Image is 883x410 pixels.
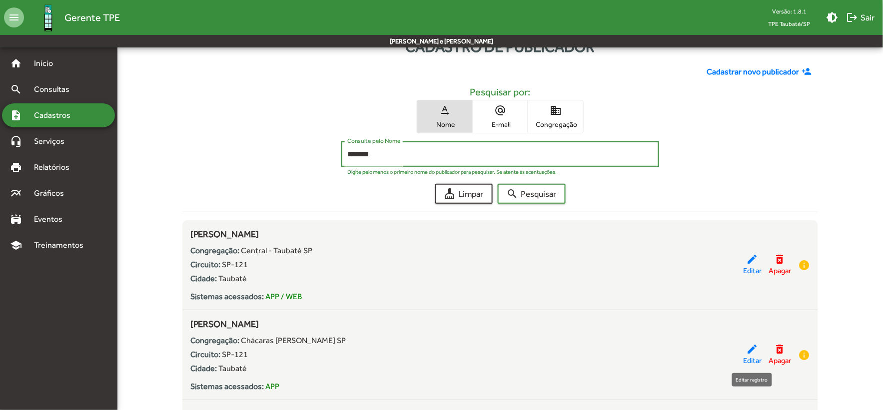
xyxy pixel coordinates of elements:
[190,246,240,255] strong: Congregação:
[28,83,82,95] span: Consultas
[32,1,64,34] img: Logo
[531,120,581,129] span: Congregação
[28,239,95,251] span: Treinamentos
[10,239,22,251] mat-icon: school
[747,253,759,265] mat-icon: edit
[24,1,120,34] a: Gerente TPE
[10,213,22,225] mat-icon: stadium
[241,336,346,345] span: Chácaras [PERSON_NAME] SP
[798,349,810,361] mat-icon: info
[494,104,506,116] mat-icon: alternate_email
[10,83,22,95] mat-icon: search
[798,259,810,271] mat-icon: info
[190,274,217,283] strong: Cidade:
[847,8,875,26] span: Sair
[528,100,583,133] button: Congregação
[190,382,264,391] strong: Sistemas acessados:
[747,343,759,355] mat-icon: edit
[241,246,313,255] span: Central - Taubaté SP
[4,7,24,27] mat-icon: menu
[190,350,221,359] strong: Circuito:
[435,184,493,204] button: Limpar
[10,109,22,121] mat-icon: note_add
[507,188,519,200] mat-icon: search
[190,336,240,345] strong: Congregação:
[761,5,819,17] div: Versão: 1.8.1
[444,185,484,203] span: Limpar
[802,66,814,77] mat-icon: person_add
[190,292,264,301] strong: Sistemas acessados:
[774,253,786,265] mat-icon: delete_forever
[10,187,22,199] mat-icon: multiline_chart
[219,364,247,373] span: Taubaté
[266,382,280,391] span: APP
[417,100,472,133] button: Nome
[444,188,456,200] mat-icon: cleaning_services
[761,17,819,30] span: TPE Taubaté/SP
[10,57,22,69] mat-icon: home
[222,260,248,269] span: SP-121
[347,169,557,175] mat-hint: Digite pelo menos o primeiro nome do publicador para pesquisar. Se atente às acentuações.
[219,274,247,283] span: Taubaté
[28,135,78,147] span: Serviços
[439,104,451,116] mat-icon: text_rotation_none
[827,11,839,23] mat-icon: brightness_medium
[28,213,76,225] span: Eventos
[190,319,259,329] span: [PERSON_NAME]
[266,292,302,301] span: APP / WEB
[550,104,562,116] mat-icon: domain
[222,350,248,359] span: SP-121
[190,364,217,373] strong: Cidade:
[847,11,859,23] mat-icon: logout
[769,355,791,367] span: Apagar
[473,100,528,133] button: E-mail
[28,109,83,121] span: Cadastros
[10,135,22,147] mat-icon: headset_mic
[843,8,879,26] button: Sair
[64,9,120,25] span: Gerente TPE
[10,161,22,173] mat-icon: print
[774,343,786,355] mat-icon: delete_forever
[743,355,762,367] span: Editar
[743,265,762,277] span: Editar
[190,86,811,98] h5: Pesquisar por:
[707,66,799,78] span: Cadastrar novo publicador
[190,229,259,239] span: [PERSON_NAME]
[507,185,557,203] span: Pesquisar
[475,120,525,129] span: E-mail
[28,57,67,69] span: Início
[420,120,470,129] span: Nome
[28,187,77,199] span: Gráficos
[190,260,221,269] strong: Circuito:
[28,161,82,173] span: Relatórios
[498,184,566,204] button: Pesquisar
[769,265,791,277] span: Apagar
